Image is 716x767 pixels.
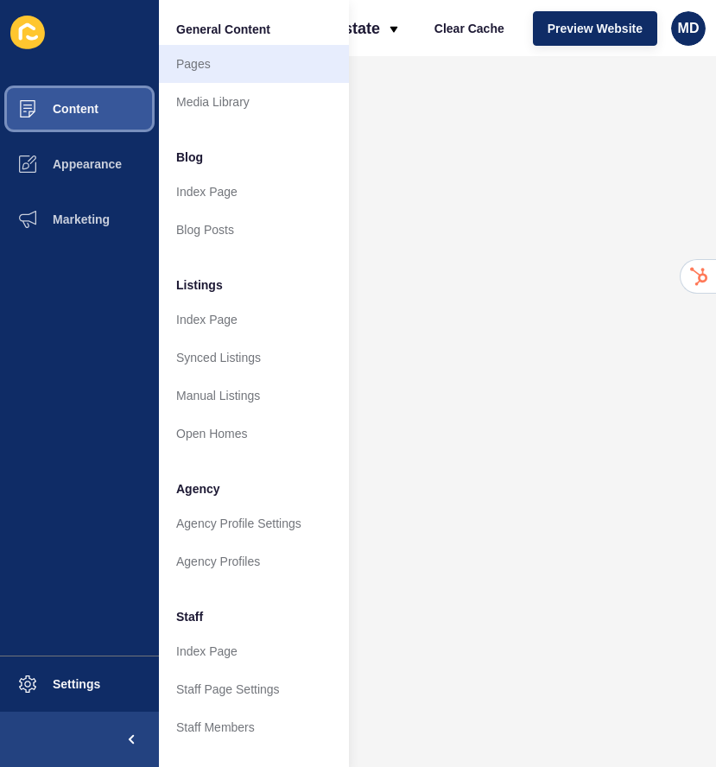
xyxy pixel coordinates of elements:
span: Listings [176,276,223,294]
a: Pages [159,45,349,83]
button: Preview Website [533,11,657,46]
span: Blog [176,149,203,166]
a: Synced Listings [159,339,349,377]
a: Index Page [159,173,349,211]
a: Manual Listings [159,377,349,415]
a: Staff Members [159,708,349,746]
span: Preview Website [548,20,643,37]
a: Agency Profile Settings [159,504,349,542]
span: Staff [176,608,203,625]
span: Clear Cache [434,20,504,37]
a: Staff Page Settings [159,670,349,708]
a: Index Page [159,301,349,339]
a: Blog Posts [159,211,349,249]
span: Agency [176,480,220,498]
a: Open Homes [159,415,349,453]
button: Clear Cache [420,11,519,46]
a: Agency Profiles [159,542,349,580]
span: MD [678,20,700,37]
span: General Content [176,21,270,38]
a: Media Library [159,83,349,121]
a: Index Page [159,632,349,670]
